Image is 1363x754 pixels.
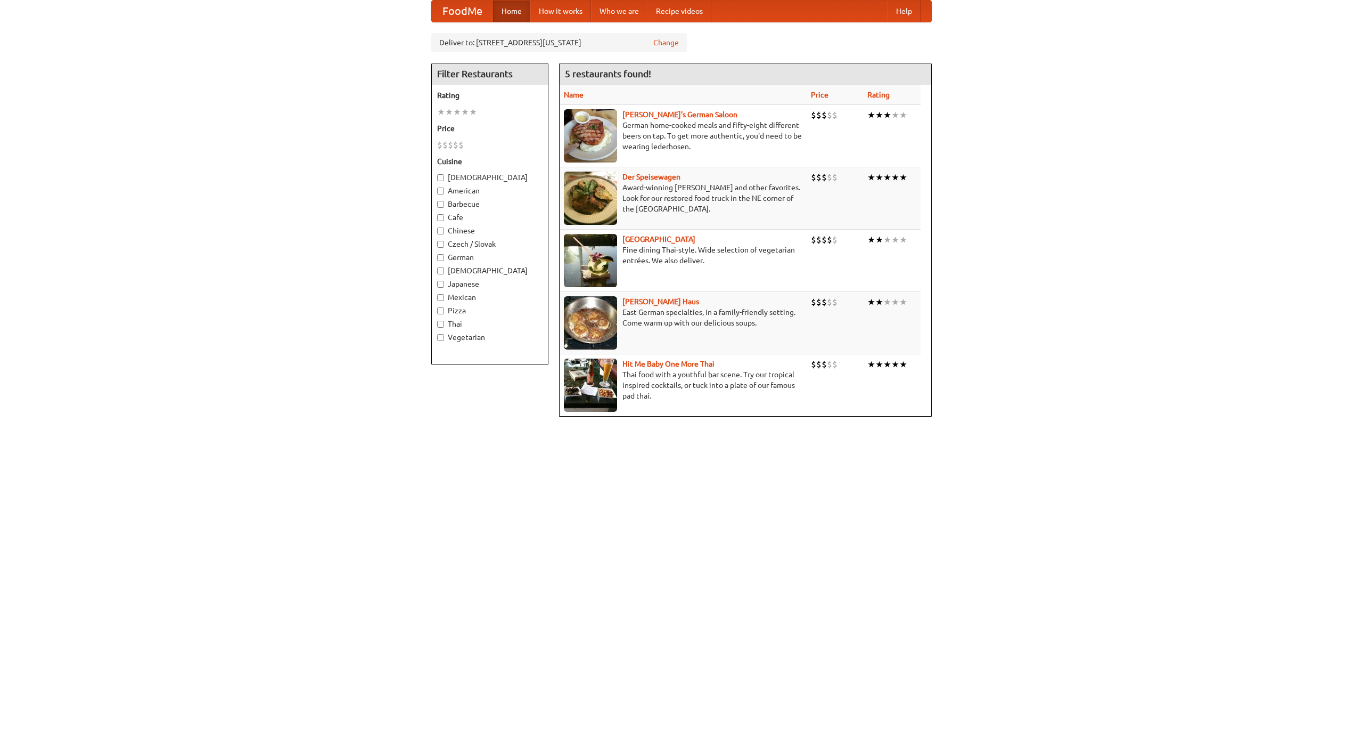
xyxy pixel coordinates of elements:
li: ★ [875,109,883,121]
li: ★ [445,106,453,118]
li: $ [827,359,832,370]
input: Barbecue [437,201,444,208]
li: $ [437,139,442,151]
p: Fine dining Thai-style. Wide selection of vegetarian entrées. We also deliver. [564,245,802,266]
li: $ [811,172,816,183]
p: East German specialties, in a family-friendly setting. Come warm up with our delicious soups. [564,307,802,328]
div: Deliver to: [STREET_ADDRESS][US_STATE] [431,33,687,52]
li: $ [827,234,832,246]
li: ★ [883,234,891,246]
li: ★ [891,172,899,183]
li: ★ [875,359,883,370]
li: ★ [899,296,907,308]
input: Vegetarian [437,334,444,341]
img: babythai.jpg [564,359,617,412]
a: Home [493,1,530,22]
h4: Filter Restaurants [432,63,548,85]
li: $ [816,359,822,370]
input: Cafe [437,214,444,221]
input: American [437,188,444,194]
li: ★ [891,234,899,246]
img: kohlhaus.jpg [564,296,617,350]
label: Cafe [437,212,543,223]
li: $ [822,234,827,246]
li: $ [832,172,837,183]
input: Pizza [437,307,444,314]
p: Thai food with a youthful bar scene. Try our tropical inspired cocktails, or tuck into a plate of... [564,369,802,401]
li: ★ [883,172,891,183]
label: Barbecue [437,199,543,209]
li: ★ [891,109,899,121]
li: $ [453,139,458,151]
label: [DEMOGRAPHIC_DATA] [437,265,543,276]
img: speisewagen.jpg [564,172,617,225]
li: $ [811,296,816,308]
li: $ [458,139,464,151]
li: $ [832,359,837,370]
li: $ [822,109,827,121]
label: Vegetarian [437,332,543,343]
a: How it works [530,1,591,22]
li: $ [827,172,832,183]
a: Help [888,1,921,22]
a: Rating [867,91,890,99]
li: $ [832,296,837,308]
label: Thai [437,319,543,329]
li: ★ [867,172,875,183]
h5: Rating [437,90,543,101]
li: ★ [899,109,907,121]
li: ★ [883,109,891,121]
a: [GEOGRAPHIC_DATA] [622,235,695,244]
label: American [437,185,543,196]
li: $ [816,296,822,308]
input: Czech / Slovak [437,241,444,248]
li: ★ [437,106,445,118]
li: ★ [867,296,875,308]
label: Japanese [437,279,543,289]
a: Change [653,37,679,48]
li: ★ [461,106,469,118]
li: ★ [883,359,891,370]
input: [DEMOGRAPHIC_DATA] [437,267,444,274]
li: ★ [867,234,875,246]
li: $ [816,234,822,246]
li: $ [816,172,822,183]
li: $ [811,359,816,370]
li: ★ [867,109,875,121]
a: Der Speisewagen [622,173,680,181]
li: $ [448,139,453,151]
li: $ [832,234,837,246]
li: $ [832,109,837,121]
li: ★ [469,106,477,118]
a: FoodMe [432,1,493,22]
a: [PERSON_NAME] Haus [622,297,699,306]
h5: Price [437,123,543,134]
li: ★ [875,172,883,183]
input: German [437,254,444,261]
label: Pizza [437,305,543,316]
a: Price [811,91,828,99]
li: ★ [875,234,883,246]
li: $ [822,359,827,370]
h5: Cuisine [437,156,543,167]
a: [PERSON_NAME]'s German Saloon [622,110,737,119]
label: [DEMOGRAPHIC_DATA] [437,172,543,183]
label: Chinese [437,225,543,236]
input: [DEMOGRAPHIC_DATA] [437,174,444,181]
p: German home-cooked meals and fifty-eight different beers on tap. To get more authentic, you'd nee... [564,120,802,152]
li: ★ [875,296,883,308]
li: ★ [891,296,899,308]
li: ★ [891,359,899,370]
a: Hit Me Baby One More Thai [622,360,715,368]
ng-pluralize: 5 restaurants found! [565,69,651,79]
img: esthers.jpg [564,109,617,163]
li: $ [822,296,827,308]
input: Mexican [437,294,444,301]
li: $ [822,172,827,183]
li: ★ [899,359,907,370]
